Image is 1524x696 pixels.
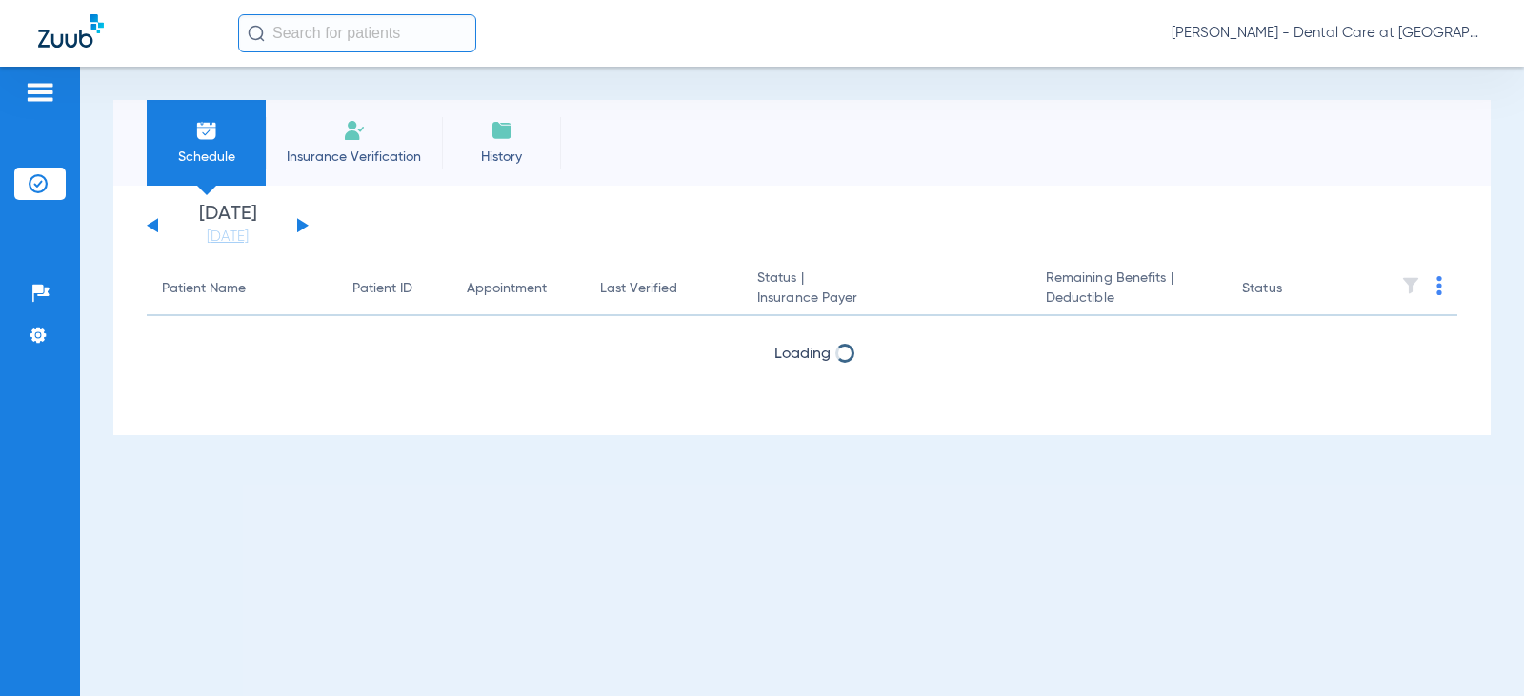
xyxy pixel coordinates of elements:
[1172,24,1486,43] span: [PERSON_NAME] - Dental Care at [GEOGRAPHIC_DATA]
[162,279,322,299] div: Patient Name
[25,81,55,104] img: hamburger-icon
[343,119,366,142] img: Manual Insurance Verification
[238,14,476,52] input: Search for patients
[1436,276,1442,295] img: group-dot-blue.svg
[600,279,677,299] div: Last Verified
[774,347,831,362] span: Loading
[280,148,428,167] span: Insurance Verification
[1031,263,1227,316] th: Remaining Benefits |
[161,148,251,167] span: Schedule
[352,279,412,299] div: Patient ID
[1227,263,1355,316] th: Status
[38,14,104,48] img: Zuub Logo
[757,288,1015,308] span: Insurance Payer
[170,228,285,247] a: [DATE]
[742,263,1031,316] th: Status |
[170,205,285,247] li: [DATE]
[352,279,436,299] div: Patient ID
[162,279,246,299] div: Patient Name
[600,279,727,299] div: Last Verified
[1401,276,1420,295] img: filter.svg
[467,279,570,299] div: Appointment
[467,279,547,299] div: Appointment
[456,148,547,167] span: History
[491,119,513,142] img: History
[1046,288,1212,308] span: Deductible
[248,25,265,42] img: Search Icon
[195,119,218,142] img: Schedule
